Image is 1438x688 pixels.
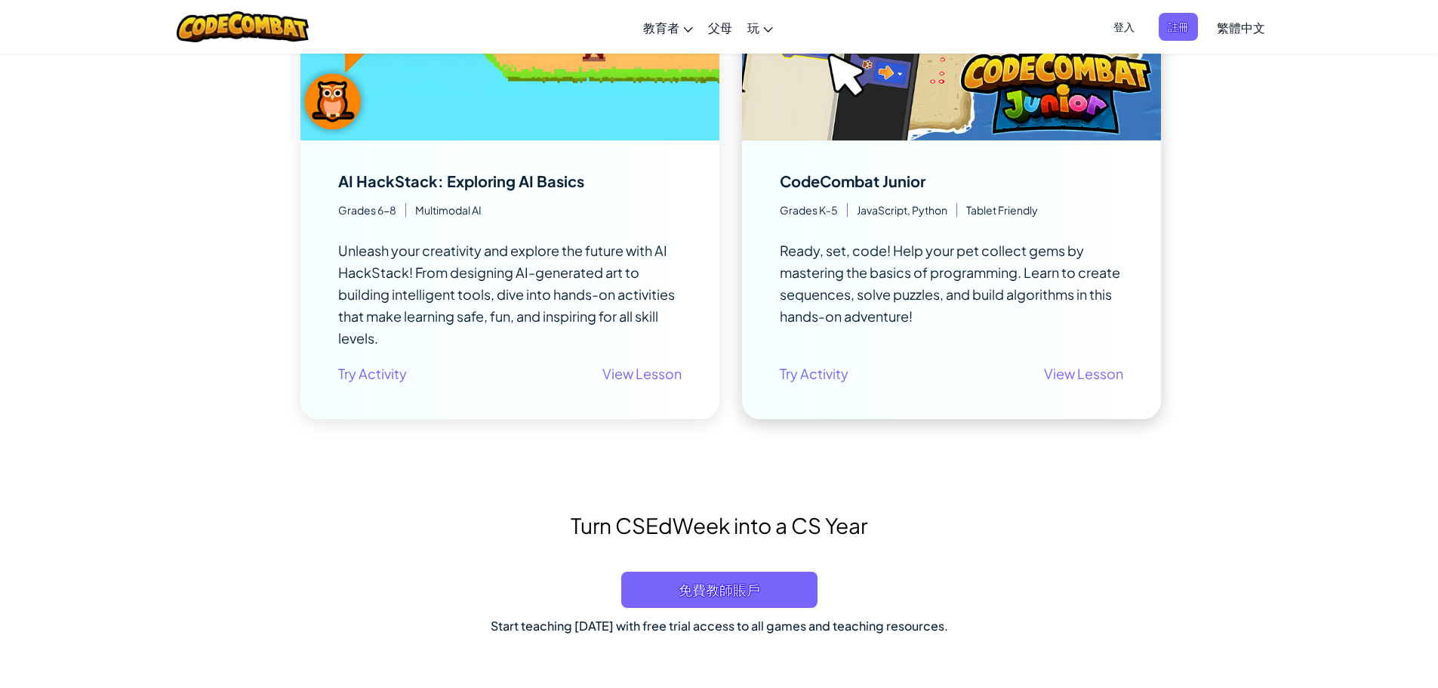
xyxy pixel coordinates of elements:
a: 玩 [740,7,781,48]
div: CodeCombat Junior [780,174,925,189]
button: Try Activity [338,358,407,389]
span: Unleash your creativity and explore the future with AI HackStack! From designing AI-generated art... [338,242,675,347]
a: 繁體中文 [1209,7,1273,48]
span: Start teaching [DATE] with free trial access to all games and teaching resources. [491,618,948,634]
a: 父母 [701,7,740,48]
span: 教育者 [643,20,679,35]
span: Grades K-5 [780,203,848,217]
button: 登入 [1104,13,1144,41]
span: Multimodal AI [406,203,482,217]
a: Try Activity [338,363,407,384]
a: View Lesson [602,363,682,384]
div: AI HackStack: Exploring AI Basics [338,174,584,189]
button: Try Activity [780,358,848,389]
button: 註冊 [1159,13,1198,41]
a: Try Activity [780,363,848,384]
button: 免費教師賬戶 [621,572,818,608]
a: View Lesson [1044,363,1123,384]
img: CodeCombat logo [177,11,309,42]
span: Ready, set, code! Help your pet collect gems by mastering the basics of programming. Learn to cre... [780,242,1120,325]
span: JavaScript, Python [848,203,957,217]
span: 繁體中文 [1217,20,1265,35]
span: Grades 6-8 [338,203,406,217]
a: 教育者 [636,7,701,48]
button: View Lesson [1044,358,1123,389]
button: View Lesson [602,358,682,389]
span: 玩 [747,20,759,35]
h2: Turn CSEdWeek into a CS Year [289,510,1150,541]
span: Tablet Friendly [957,203,1038,217]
